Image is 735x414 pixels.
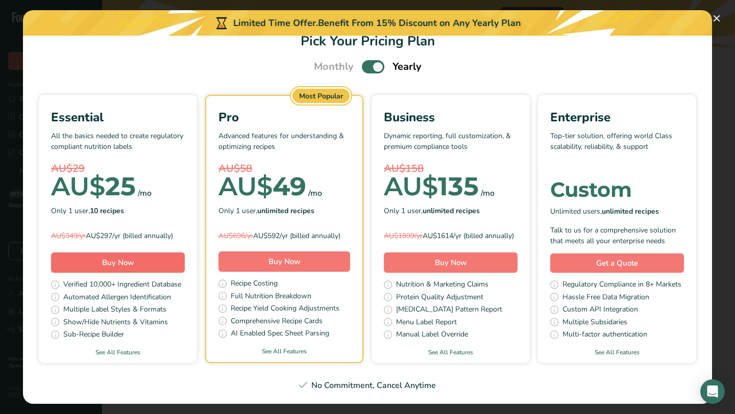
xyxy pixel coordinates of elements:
[102,257,134,268] span: Buy Now
[550,131,684,161] p: Top-tier solution, offering world Class scalability, reliability, & support
[218,231,253,241] span: AU$696/yr
[550,225,684,246] div: Talk to us for a comprehensive solution that meets all your enterprise needs
[562,317,627,329] span: Multiple Subsidaries
[292,89,350,103] div: Most Popular
[423,206,480,216] b: unlimited recipes
[63,292,171,304] span: Automated Allergen Identification
[384,231,423,241] span: AU$1899/yr
[384,171,438,202] span: AU$
[231,291,311,303] span: Full Nutrition Breakdown
[384,161,518,176] div: AU$158
[393,59,422,74] span: Yearly
[218,161,350,176] div: AU$58
[218,251,350,272] button: Buy Now
[257,206,314,216] b: unlimited recipes
[384,176,479,197] div: 135
[218,230,350,241] div: AU$592/yr (billed annually)
[51,131,185,161] p: All the basics needed to create regulatory compliant nutrition labels
[550,108,684,126] div: Enterprise
[396,304,502,317] span: [MEDICAL_DATA] Pattern Report
[562,304,638,317] span: Custom API Integration
[231,316,323,328] span: Comprehensive Recipe Cards
[51,252,185,273] button: Buy Now
[372,348,530,357] a: See All Features
[218,131,350,161] p: Advanced features for understanding & optimizing recipes
[384,205,480,216] span: Only 1 user,
[384,252,518,273] button: Buy Now
[562,279,681,292] span: Regulatory Compliance in 8+ Markets
[51,230,185,241] div: AU$297/yr (billed annually)
[138,187,152,199] div: /mo
[63,279,181,292] span: Verified 10,000+ Ingredient Database
[51,205,124,216] span: Only 1 user,
[550,179,684,200] div: Custom
[384,108,518,126] div: Business
[63,317,168,329] span: Show/Hide Nutrients & Vitamins
[231,328,329,341] span: AI Enabled Spec Sheet Parsing
[218,171,273,202] span: AU$
[51,176,136,197] div: 25
[218,205,314,216] span: Only 1 user,
[538,348,696,357] a: See All Features
[562,329,647,342] span: Multi-factor authentication
[51,108,185,126] div: Essential
[314,59,354,74] span: Monthly
[396,292,483,304] span: Protein Quality Adjustment
[218,108,350,126] div: Pro
[90,206,124,216] b: 10 recipes
[396,279,488,292] span: Nutrition & Marketing Claims
[562,292,649,304] span: Hassle Free Data Migration
[550,253,684,273] a: Get a Quote
[35,379,700,392] div: No Commitment, Cancel Anytime
[35,31,700,51] h1: Pick Your Pricing Plan
[268,256,301,267] span: Buy Now
[39,348,197,357] a: See All Features
[550,206,659,217] span: Unlimited users,
[700,379,725,404] div: Open Intercom Messenger
[51,161,185,176] div: AU$29
[206,347,362,356] a: See All Features
[231,303,339,316] span: Recipe Yield Cooking Adjustments
[231,278,278,291] span: Recipe Costing
[63,329,124,342] span: Sub-Recipe Builder
[308,187,322,199] div: /mo
[218,176,306,197] div: 49
[51,231,86,241] span: AU$349/yr
[596,257,638,269] span: Get a Quote
[396,317,457,329] span: Menu Label Report
[602,206,659,216] b: unlimited recipes
[396,329,468,342] span: Manual Label Override
[384,131,518,161] p: Dynamic reporting, full customization, & premium compliance tools
[23,10,712,36] div: Limited Time Offer.
[481,187,495,199] div: /mo
[51,171,105,202] span: AU$
[384,230,518,241] div: AU$1614/yr (billed annually)
[318,16,521,30] div: Benefit From 15% Discount on Any Yearly Plan
[435,257,467,268] span: Buy Now
[63,304,166,317] span: Multiple Label Styles & Formats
